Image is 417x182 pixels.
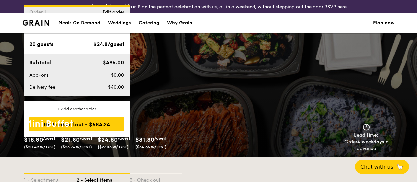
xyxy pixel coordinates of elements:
[29,9,49,15] span: Order 1
[337,139,396,152] div: Order in advance
[354,132,378,138] span: Lead time:
[324,4,347,10] a: RSVP here
[29,72,48,78] span: Add-ons
[61,136,80,143] span: $21.80
[24,118,206,129] h1: Mini Buffet
[139,13,159,33] div: Catering
[98,136,118,143] span: $24.80
[360,164,393,170] span: Chat with us
[58,13,100,33] div: Meals On Demand
[29,40,53,48] div: 20 guests
[118,136,130,141] span: /guest
[54,13,104,33] a: Meals On Demand
[70,3,136,11] h4: A Virtual Wedding Affair
[29,106,124,112] div: + Add another order
[355,160,409,174] button: Chat with us🦙
[373,13,395,33] a: Plan now
[135,13,163,33] a: Catering
[108,13,131,33] div: Weddings
[111,72,124,78] span: $0.00
[108,84,124,90] span: $40.00
[24,136,43,143] span: $18.80
[29,84,55,90] span: Delivery fee
[93,40,124,48] div: $24.8/guest
[43,136,55,141] span: /guest
[135,136,154,143] span: $31.80
[23,20,49,26] img: Grain
[154,136,167,141] span: /guest
[80,136,92,141] span: /guest
[357,139,384,145] strong: 4 weekdays
[361,124,371,131] img: icon-clock.2db775ea.svg
[24,145,56,149] span: ($20.49 w/ GST)
[104,13,135,33] a: Weddings
[396,163,404,171] span: 🦙
[70,3,347,11] div: Plan the perfect celebration with us, all in a weekend, without stepping out the door.
[163,13,196,33] a: Why Grain
[103,9,124,15] span: Edit order
[61,145,92,149] span: ($23.76 w/ GST)
[29,59,52,66] span: Subtotal
[135,145,167,149] span: ($34.66 w/ GST)
[167,13,192,33] div: Why Grain
[98,145,129,149] span: ($27.03 w/ GST)
[103,59,124,66] span: $496.00
[23,20,49,26] a: Logotype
